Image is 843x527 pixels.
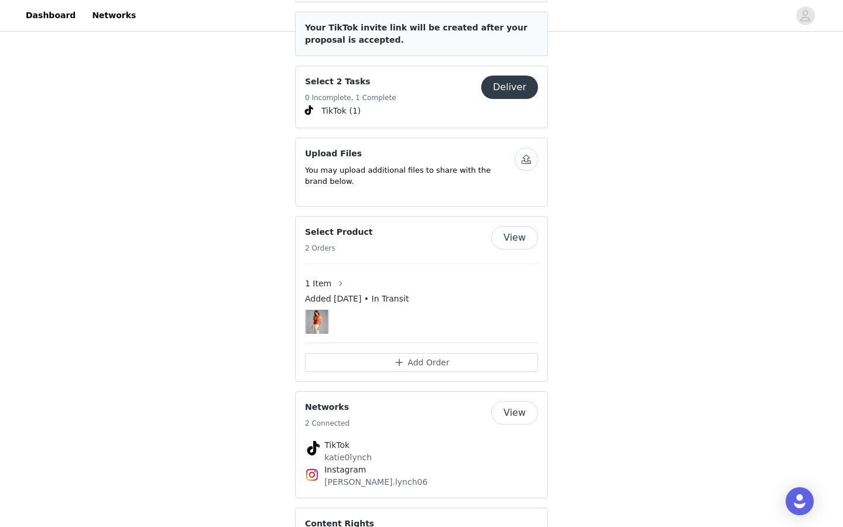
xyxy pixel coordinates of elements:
button: Add Order [305,353,538,372]
span: TikTok (1) [321,105,361,117]
h4: Select 2 Tasks [305,76,396,88]
div: Select Product [295,216,548,382]
h4: Select Product [305,226,373,238]
p: You may upload additional files to share with the brand below. [305,165,515,187]
h4: Instagram [324,464,519,476]
h5: 2 Orders [305,243,373,254]
button: Deliver [481,76,538,99]
p: katie0lynch [324,451,519,464]
h5: 0 Incomplete, 1 Complete [305,93,396,103]
h4: Networks [305,401,349,413]
img: Serving Vibes Halter Crop Top [306,310,327,334]
button: View [491,401,538,425]
h4: Upload Files [305,148,515,160]
img: Image Background Blur [305,307,329,337]
button: View [491,226,538,249]
h5: 2 Connected [305,418,349,429]
a: Dashboard [19,2,83,29]
span: Added [DATE] • In Transit [305,293,409,305]
span: Your TikTok invite link will be created after your proposal is accepted. [305,23,527,45]
div: Select 2 Tasks [295,66,548,128]
p: [PERSON_NAME].lynch06 [324,476,519,488]
div: Networks [295,391,548,498]
img: Instagram Icon [305,468,319,482]
a: Networks [85,2,143,29]
div: Open Intercom Messenger [786,487,814,515]
span: 1 Item [305,278,331,290]
div: avatar [800,6,811,25]
h4: TikTok [324,439,519,451]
